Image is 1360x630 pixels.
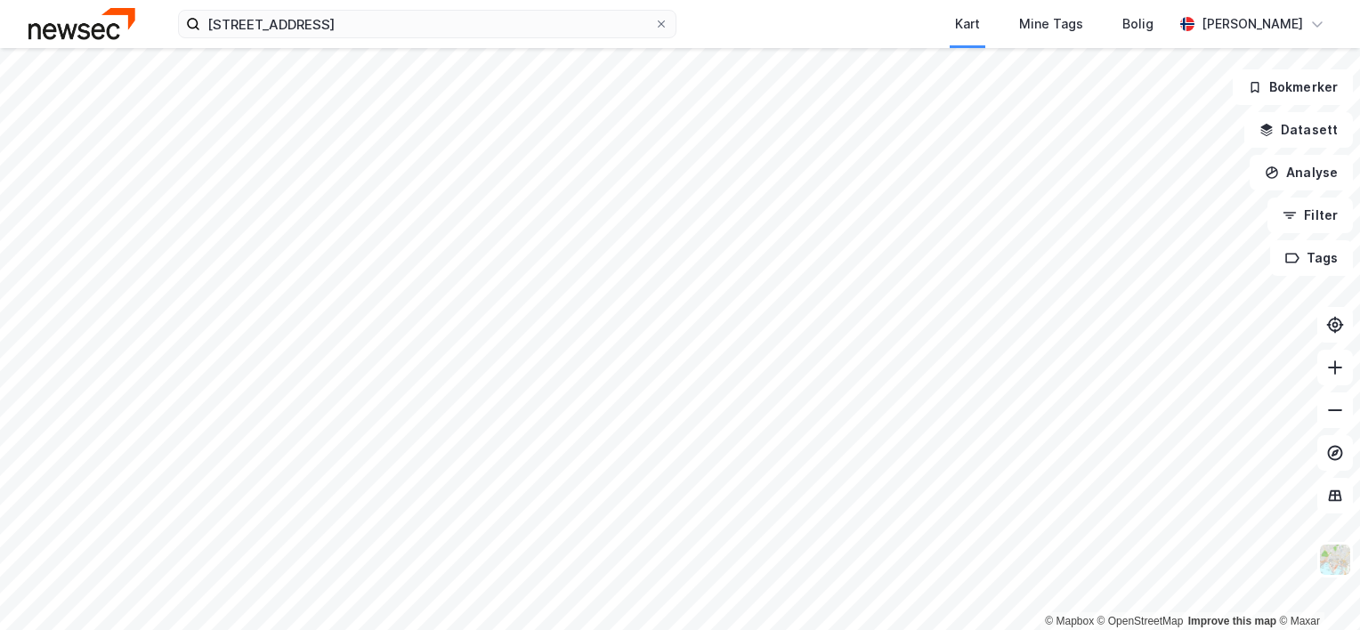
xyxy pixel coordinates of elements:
a: OpenStreetMap [1097,615,1184,627]
button: Tags [1270,240,1353,276]
div: [PERSON_NAME] [1202,13,1303,35]
button: Bokmerker [1233,69,1353,105]
input: Søk på adresse, matrikkel, gårdeiere, leietakere eller personer [200,11,654,37]
div: Mine Tags [1019,13,1083,35]
button: Filter [1267,198,1353,233]
button: Datasett [1244,112,1353,148]
img: Z [1318,543,1352,577]
div: Bolig [1122,13,1154,35]
div: Kart [955,13,980,35]
button: Analyse [1250,155,1353,190]
a: Improve this map [1188,615,1276,627]
a: Mapbox [1045,615,1094,627]
iframe: Chat Widget [1271,545,1360,630]
div: Kontrollprogram for chat [1271,545,1360,630]
img: newsec-logo.f6e21ccffca1b3a03d2d.png [28,8,135,39]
